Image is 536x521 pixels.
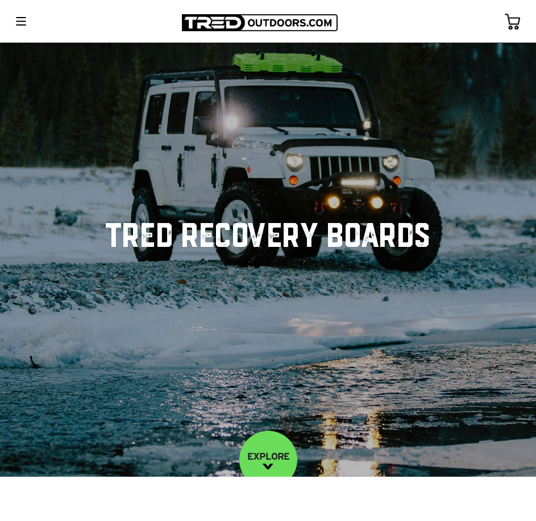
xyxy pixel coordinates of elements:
img: cart-icon [505,14,520,30]
a: EXPLORE [239,431,297,489]
img: down-image [263,464,273,469]
img: menu-icon [16,17,26,26]
h1: TRED Recovery Boards [106,223,431,254]
img: TRED Outdoors America [182,14,337,31]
